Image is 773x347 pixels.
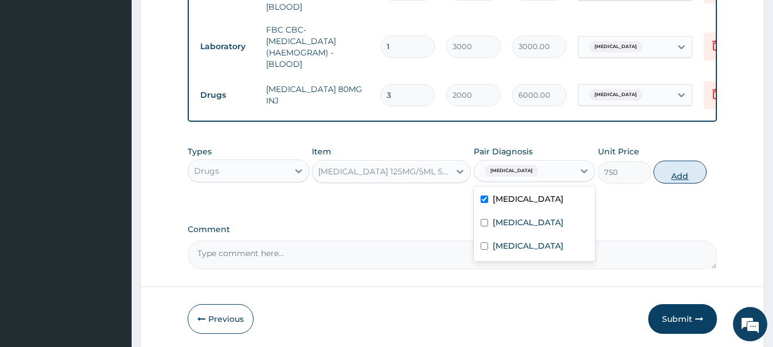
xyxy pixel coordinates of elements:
td: FBC CBC-[MEDICAL_DATA] (HAEMOGRAM) - [BLOOD] [260,18,375,75]
img: d_794563401_company_1708531726252_794563401 [21,57,46,86]
label: [MEDICAL_DATA] [493,240,564,252]
label: Pair Diagnosis [474,146,533,157]
textarea: Type your message and hit 'Enter' [6,228,218,268]
span: [MEDICAL_DATA] [589,89,643,101]
label: Item [312,146,331,157]
label: Types [188,147,212,157]
button: Add [653,161,707,184]
td: Drugs [195,85,260,106]
span: [MEDICAL_DATA] [485,165,538,177]
td: Laboratory [195,36,260,57]
div: Drugs [194,165,219,177]
label: Comment [188,225,717,234]
div: Minimize live chat window [188,6,215,33]
div: [MEDICAL_DATA] 125MG/5ML SYRUP [318,166,451,177]
span: We're online! [66,102,158,217]
label: Unit Price [598,146,639,157]
button: Submit [648,304,717,334]
label: [MEDICAL_DATA] [493,193,564,205]
label: [MEDICAL_DATA] [493,217,564,228]
td: [MEDICAL_DATA] 80MG INJ [260,78,375,112]
div: Chat with us now [60,64,192,79]
button: Previous [188,304,253,334]
span: [MEDICAL_DATA] [589,41,643,53]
